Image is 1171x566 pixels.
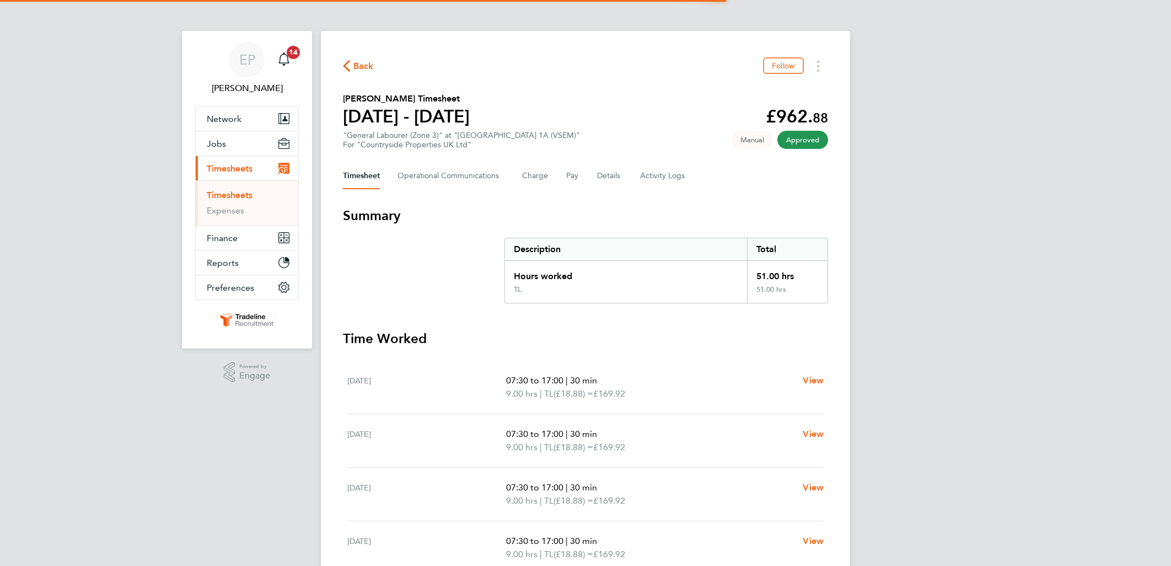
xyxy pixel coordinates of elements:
span: View [803,429,824,439]
a: 14 [273,42,295,77]
span: TL [544,548,554,561]
h3: Summary [343,207,828,225]
h2: [PERSON_NAME] Timesheet [343,92,470,105]
span: | [566,375,568,386]
div: [DATE] [347,374,506,401]
button: Timesheets [196,156,298,180]
button: Reports [196,250,298,275]
span: Preferences [207,282,254,293]
span: 07:30 to 17:00 [506,429,563,439]
button: Back [343,59,374,73]
button: Timesheet [343,163,380,189]
app-decimal: £962. [766,106,828,127]
span: | [540,388,542,399]
button: Pay [566,163,579,189]
div: Timesheets [196,180,298,225]
div: [DATE] [347,535,506,561]
span: (£18.88) = [554,388,593,399]
span: (£18.88) = [554,495,593,506]
span: £169.92 [593,495,625,506]
span: Powered by [239,362,270,371]
span: This timesheet has been approved. [777,131,828,149]
span: 07:30 to 17:00 [506,482,563,493]
img: tradelinerecruitment-logo-retina.png [218,311,276,329]
span: Network [207,114,241,124]
span: View [803,375,824,386]
div: TL [514,285,522,294]
button: Preferences [196,275,298,300]
span: | [566,429,568,439]
span: (£18.88) = [554,442,593,452]
button: Follow [763,57,804,74]
span: Jobs [207,138,226,149]
span: 88 [813,110,828,126]
span: TL [544,387,554,401]
button: Operational Communications [398,163,504,189]
span: 30 min [570,536,597,546]
span: 07:30 to 17:00 [506,536,563,546]
span: Follow [772,61,795,71]
span: £169.92 [593,549,625,559]
span: Ellie Page [195,82,299,95]
span: 14 [287,46,300,59]
span: 9.00 hrs [506,388,538,399]
span: | [540,549,542,559]
span: View [803,536,824,546]
span: 07:30 to 17:00 [506,375,563,386]
div: [DATE] [347,481,506,508]
span: Timesheets [207,163,253,174]
span: | [566,482,568,493]
a: View [803,481,824,494]
a: Powered byEngage [224,362,271,383]
button: Activity Logs [640,163,686,189]
a: View [803,535,824,548]
a: Timesheets [207,190,253,200]
div: Total [747,238,828,260]
a: View [803,428,824,441]
span: 30 min [570,429,597,439]
span: TL [544,441,554,454]
span: £169.92 [593,388,625,399]
span: EP [239,52,255,67]
span: | [540,495,542,506]
span: Engage [239,371,270,381]
div: "General Labourer (Zone 3)" at "[GEOGRAPHIC_DATA] 1A (VSEM)" [343,131,580,149]
button: Details [597,163,622,189]
a: Expenses [207,205,244,216]
div: Hours worked [505,261,747,285]
span: 30 min [570,375,597,386]
button: Finance [196,226,298,250]
span: | [566,536,568,546]
button: Timesheets Menu [808,57,828,74]
span: Finance [207,233,238,243]
span: View [803,482,824,493]
nav: Main navigation [182,31,312,349]
span: 9.00 hrs [506,442,538,452]
div: Summary [504,238,828,303]
span: 9.00 hrs [506,495,538,506]
span: £169.92 [593,442,625,452]
div: [DATE] [347,428,506,454]
h3: Time Worked [343,330,828,348]
span: (£18.88) = [554,549,593,559]
a: EP[PERSON_NAME] [195,42,299,95]
button: Jobs [196,131,298,156]
button: Network [196,106,298,131]
span: TL [544,494,554,508]
span: Back [353,60,374,73]
span: This timesheet was manually created. [732,131,773,149]
div: 51.00 hrs [747,285,828,303]
span: Reports [207,258,239,268]
button: Charge [522,163,549,189]
div: 51.00 hrs [747,261,828,285]
span: 30 min [570,482,597,493]
a: View [803,374,824,387]
div: For "Countryside Properties UK Ltd" [343,140,580,149]
div: Description [505,238,747,260]
h1: [DATE] - [DATE] [343,105,470,127]
a: Go to home page [195,311,299,329]
span: 9.00 hrs [506,549,538,559]
span: | [540,442,542,452]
